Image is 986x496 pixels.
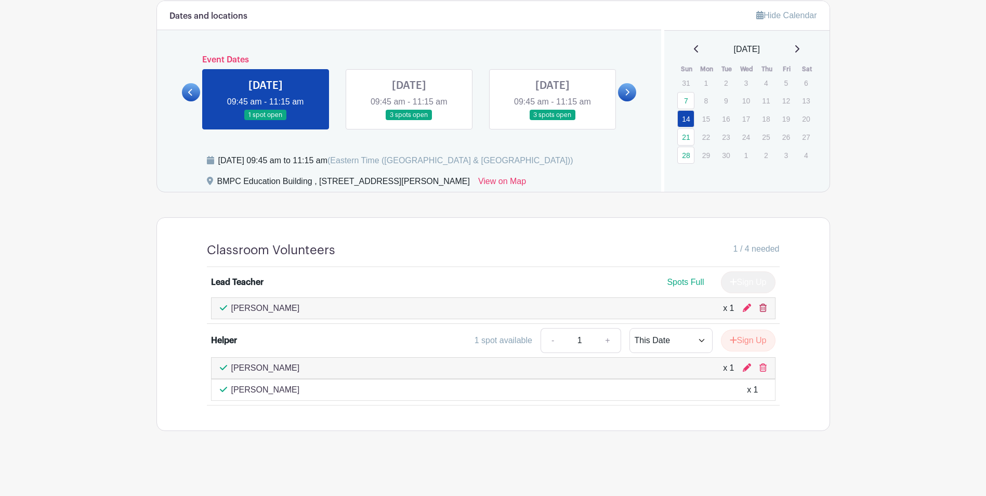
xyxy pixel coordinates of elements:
p: 10 [738,93,755,109]
p: 18 [757,111,774,127]
th: Sat [797,64,817,74]
p: [PERSON_NAME] [231,362,300,374]
p: 27 [797,129,814,145]
a: 7 [677,92,694,109]
th: Thu [757,64,777,74]
p: 3 [778,147,795,163]
div: x 1 [747,384,758,396]
th: Wed [737,64,757,74]
a: 14 [677,110,694,127]
p: [PERSON_NAME] [231,384,300,396]
div: BMPC Education Building , [STREET_ADDRESS][PERSON_NAME] [217,175,470,192]
p: 22 [698,129,715,145]
p: 8 [698,93,715,109]
p: 1 [698,75,715,91]
p: 2 [717,75,734,91]
p: 25 [757,129,774,145]
p: 4 [797,147,814,163]
p: 12 [778,93,795,109]
span: 1 / 4 needed [733,243,780,255]
div: 1 spot available [475,334,532,347]
th: Tue [717,64,737,74]
p: 31 [677,75,694,91]
h6: Event Dates [200,55,619,65]
h6: Dates and locations [169,11,247,21]
p: 30 [717,147,734,163]
p: 19 [778,111,795,127]
p: 3 [738,75,755,91]
p: 2 [757,147,774,163]
p: 11 [757,93,774,109]
h4: Classroom Volunteers [207,243,335,258]
p: 24 [738,129,755,145]
th: Mon [697,64,717,74]
th: Fri [777,64,797,74]
button: Sign Up [721,330,775,351]
p: 6 [797,75,814,91]
a: Hide Calendar [756,11,817,20]
div: x 1 [723,302,734,315]
div: [DATE] 09:45 am to 11:15 am [218,154,573,167]
p: 20 [797,111,814,127]
p: 15 [698,111,715,127]
a: View on Map [478,175,526,192]
th: Sun [677,64,697,74]
span: [DATE] [734,43,760,56]
a: - [541,328,564,353]
a: 21 [677,128,694,146]
p: 5 [778,75,795,91]
a: + [595,328,621,353]
p: 1 [738,147,755,163]
p: 16 [717,111,734,127]
div: Helper [211,334,237,347]
p: 9 [717,93,734,109]
a: 28 [677,147,694,164]
p: 23 [717,129,734,145]
p: 29 [698,147,715,163]
p: 4 [757,75,774,91]
span: (Eastern Time ([GEOGRAPHIC_DATA] & [GEOGRAPHIC_DATA])) [327,156,573,165]
p: 17 [738,111,755,127]
div: x 1 [723,362,734,374]
p: 13 [797,93,814,109]
p: 26 [778,129,795,145]
span: Spots Full [667,278,704,286]
p: [PERSON_NAME] [231,302,300,315]
div: Lead Teacher [211,276,264,289]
